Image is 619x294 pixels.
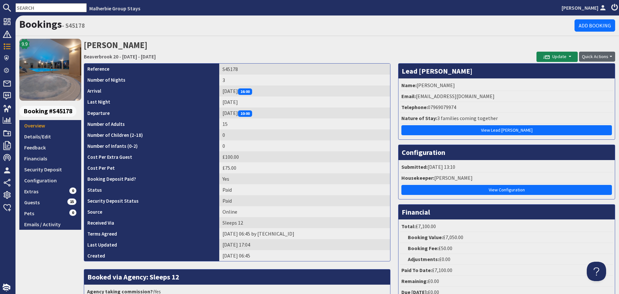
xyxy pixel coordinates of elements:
[219,250,390,261] td: [DATE] 06:45
[562,4,607,12] a: [PERSON_NAME]
[19,18,62,31] a: Bookings
[89,5,140,12] a: Malherbie Group Stays
[400,243,613,254] li: £50.00
[398,145,615,160] h3: Configuration
[84,140,219,151] th: Number of Infants (0-2)
[400,80,613,91] li: [PERSON_NAME]
[408,256,439,262] strong: Adjustments:
[84,184,219,195] th: Status
[401,93,416,99] strong: Email:
[84,107,219,118] th: Departure
[19,164,81,175] a: Security Deposit
[401,104,428,110] strong: Telephone:
[84,239,219,250] th: Last Updated
[219,64,390,75] td: S45178
[400,221,613,232] li: £7,100.00
[400,254,613,265] li: £0.00
[401,267,432,273] strong: Paid To Date:
[19,219,81,230] a: Emails / Activity
[401,82,417,88] strong: Name:
[219,173,390,184] td: Yes
[219,228,390,239] td: [DATE] 06:45 by [TECHNICAL_ID]
[84,250,219,261] th: Created
[219,96,390,107] td: [DATE]
[219,151,390,162] td: £100.00
[19,142,81,153] a: Feedback
[84,64,219,75] th: Reference
[84,53,118,60] a: Beaverbrook 20
[19,39,81,101] a: Beaverbrook 20's icon9.9
[238,110,252,117] span: 10:00
[219,184,390,195] td: Paid
[400,162,613,173] li: [DATE] 13:10
[69,188,76,194] span: 0
[84,228,219,239] th: Terms Agreed
[398,64,615,78] h3: Lead [PERSON_NAME]
[84,96,219,107] th: Last Night
[219,239,390,250] td: [DATE] 17:04
[400,265,613,276] li: £7,100.00
[219,129,390,140] td: 0
[401,185,612,195] a: View Configuration
[219,107,390,118] td: [DATE]
[401,175,434,181] strong: Housekeeper:
[84,217,219,228] th: Received Via
[400,102,613,113] li: 07969079974
[19,153,81,164] a: Financials
[401,164,427,170] strong: Submitted:
[401,278,428,284] strong: Remaining:
[401,115,437,121] strong: Nature of Stay:
[400,276,613,287] li: £0.00
[122,53,156,60] a: [DATE] - [DATE]
[400,113,613,124] li: 3 families coming together
[67,198,76,205] span: 15
[575,19,615,32] a: Add Booking
[543,54,566,59] span: Update
[84,162,219,173] th: Cost Per Pet
[19,186,81,197] a: Extras0
[238,88,252,95] span: 16:00
[84,129,219,140] th: Number of Children (2-18)
[219,75,390,86] td: 3
[401,223,416,229] strong: Total:
[3,284,10,291] img: staytech_i_w-64f4e8e9ee0a9c174fd5317b4b171b261742d2d393467e5bdba4413f4f884c10.svg
[400,91,613,102] li: [EMAIL_ADDRESS][DOMAIN_NAME]
[579,52,615,62] button: Quick Actions
[19,208,81,219] a: Pets0
[84,206,219,217] th: Source
[536,52,578,62] button: Update
[84,151,219,162] th: Cost Per Extra Guest
[22,40,28,48] span: 9.9
[401,125,612,135] a: View Lead [PERSON_NAME]
[19,39,81,101] img: Beaverbrook 20's icon
[119,53,121,60] span: -
[19,175,81,186] a: Configuration
[84,118,219,129] th: Number of Adults
[408,245,438,251] strong: Booking Fee:
[219,86,390,96] td: [DATE]
[84,86,219,96] th: Arrival
[398,205,615,219] h3: Financial
[219,195,390,206] td: Paid
[219,217,390,228] td: Sleeps 12
[19,131,81,142] a: Details/Edit
[84,39,536,62] h2: [PERSON_NAME]
[84,195,219,206] th: Security Deposit Status
[84,173,219,184] th: Booking Deposit Paid?
[84,269,390,284] h3: Booked via Agency: Sleeps 12
[19,106,76,117] span: Booking #S45178
[400,232,613,243] li: £7,050.00
[219,206,390,217] td: Online
[219,118,390,129] td: 15
[84,75,219,86] th: Number of Nights
[19,106,79,117] a: Booking #S45178
[69,209,76,216] span: 0
[219,162,390,173] td: £75.00
[15,3,87,12] input: SEARCH
[587,262,606,281] iframe: Toggle Customer Support
[62,22,85,29] small: - S45178
[117,232,122,237] i: Agreements were checked at the time of signing booking terms:<br>- I AGREE to take out appropriat...
[408,234,443,240] strong: Booking Value:
[19,120,81,131] a: Overview
[400,173,613,184] li: [PERSON_NAME]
